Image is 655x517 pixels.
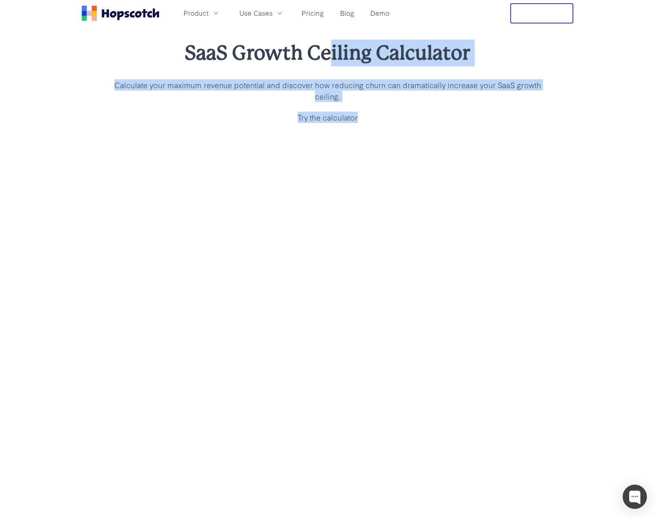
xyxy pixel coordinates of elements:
span: Use Cases [239,8,273,18]
p: Try the calculator [108,112,547,123]
a: Pricing [298,6,327,20]
a: Home [82,6,159,21]
a: Blog [337,6,357,20]
button: Product [179,6,225,20]
button: Use Cases [235,6,289,20]
p: Calculate your maximum revenue potential and discover how reducing churn can dramatically increas... [108,79,547,102]
a: Demo [367,6,393,20]
h1: SaaS Growth Ceiling Calculator [108,40,547,66]
button: Free Trial [510,3,573,23]
span: Product [184,8,209,18]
